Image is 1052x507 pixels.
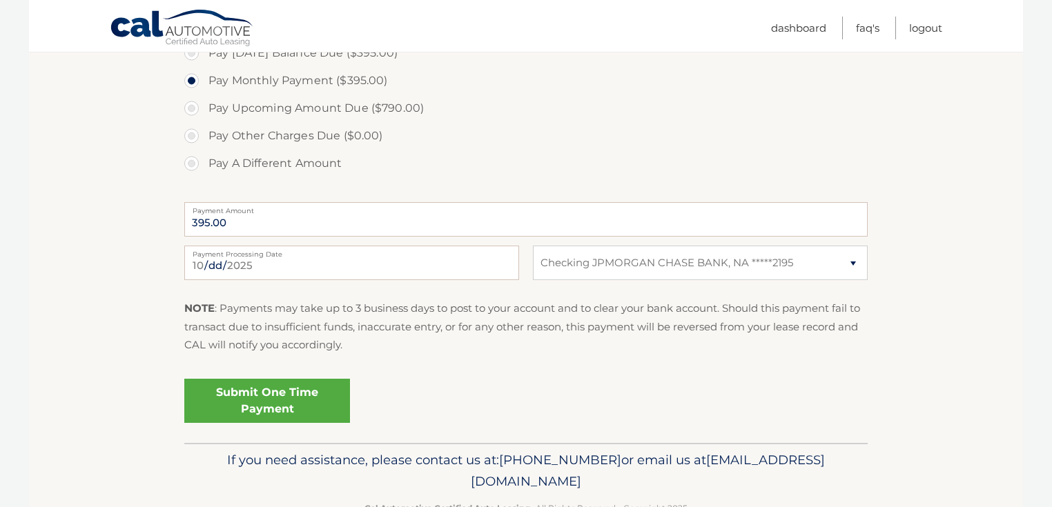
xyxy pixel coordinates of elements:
[184,67,868,95] label: Pay Monthly Payment ($395.00)
[184,122,868,150] label: Pay Other Charges Due ($0.00)
[856,17,879,39] a: FAQ's
[909,17,942,39] a: Logout
[184,95,868,122] label: Pay Upcoming Amount Due ($790.00)
[110,9,255,49] a: Cal Automotive
[184,150,868,177] label: Pay A Different Amount
[184,299,868,354] p: : Payments may take up to 3 business days to post to your account and to clear your bank account....
[184,39,868,67] label: Pay [DATE] Balance Due ($395.00)
[184,301,215,315] strong: NOTE
[499,452,621,468] span: [PHONE_NUMBER]
[184,202,868,213] label: Payment Amount
[184,202,868,237] input: Payment Amount
[184,246,519,280] input: Payment Date
[193,449,859,493] p: If you need assistance, please contact us at: or email us at
[184,379,350,423] a: Submit One Time Payment
[184,246,519,257] label: Payment Processing Date
[771,17,826,39] a: Dashboard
